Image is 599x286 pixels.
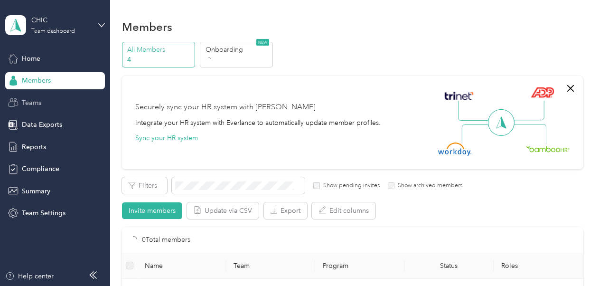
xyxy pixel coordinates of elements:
p: All Members [127,45,192,55]
span: Teams [22,98,41,108]
div: Team dashboard [31,29,75,34]
div: Integrate your HR system with Everlance to automatically update member profiles. [135,118,381,128]
span: Members [22,76,51,86]
div: Securely sync your HR system with [PERSON_NAME] [135,102,316,113]
button: Update via CSV [187,202,259,219]
h1: Members [122,22,172,32]
img: ADP [531,87,554,98]
img: Line Left Up [458,101,491,121]
button: Sync your HR system [135,133,198,143]
button: Filters [122,177,167,194]
th: Team [226,253,315,279]
span: Name [145,262,219,270]
th: Program [315,253,404,279]
img: Line Right Down [513,124,546,144]
th: Roles [494,253,583,279]
button: Edit columns [312,202,375,219]
th: Name [137,253,226,279]
img: Line Left Down [461,124,495,143]
label: Show archived members [394,181,462,190]
img: BambooHR [526,145,570,152]
th: Status [404,253,494,279]
button: Invite members [122,202,182,219]
div: CHIC [31,15,91,25]
img: Trinet [442,89,476,103]
label: Show pending invites [320,181,380,190]
span: Data Exports [22,120,62,130]
img: Line Right Up [511,101,544,121]
button: Export [264,202,307,219]
span: Reports [22,142,46,152]
img: Workday [438,143,471,156]
iframe: Everlance-gr Chat Button Frame [546,233,599,286]
p: Onboarding [206,45,270,55]
p: 4 [127,55,192,65]
span: Team Settings [22,208,66,218]
span: Compliance [22,164,59,174]
button: Help center [5,271,54,281]
span: Home [22,54,40,64]
span: Summary [22,186,50,196]
span: NEW [256,39,269,46]
p: 0 Total members [142,235,190,245]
